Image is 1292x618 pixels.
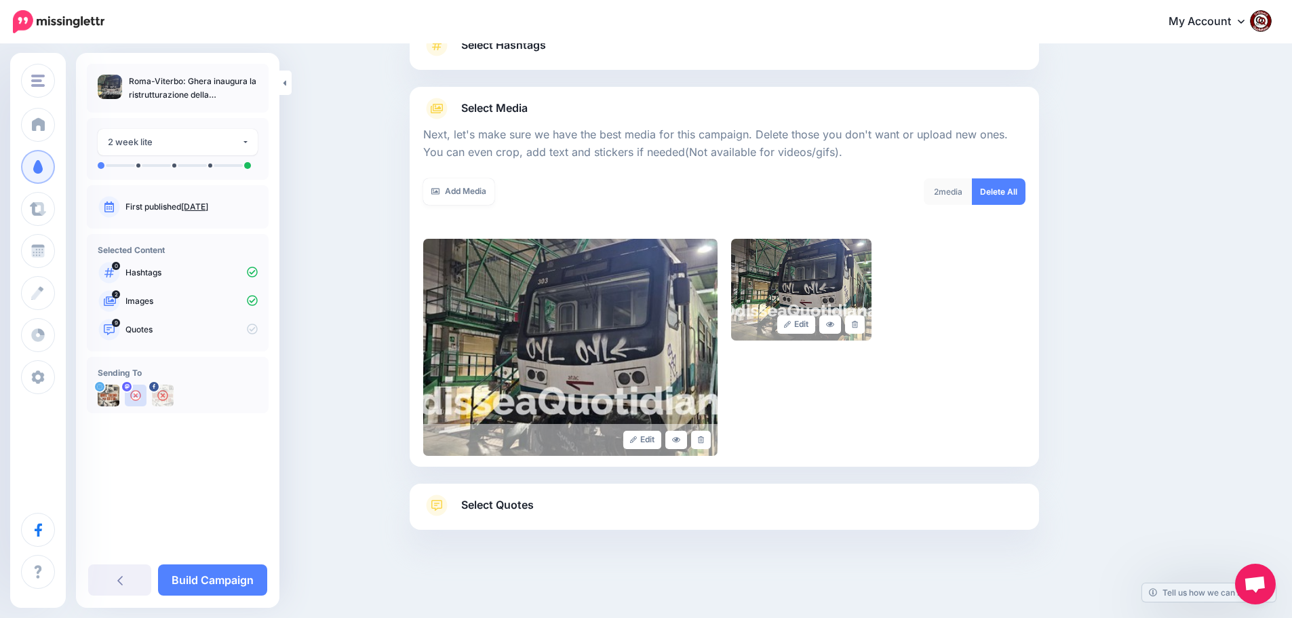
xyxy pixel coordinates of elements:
a: Edit [623,431,662,449]
img: user_default_image.png [125,385,146,406]
h4: Selected Content [98,245,258,255]
a: Select Media [423,98,1025,119]
a: [DATE] [181,201,208,212]
a: Delete All [972,178,1025,205]
img: menu.png [31,75,45,87]
p: Hashtags [125,267,258,279]
img: 0845de0a9f548155534d03e3d1ae0f0d_thumb.jpg [98,75,122,99]
p: Next, let's make sure we have the best media for this campaign. Delete those you don't want or up... [423,126,1025,161]
a: Edit [777,315,816,334]
span: 9 [112,319,120,327]
a: Add Media [423,178,494,205]
img: uTTNWBrh-84924.jpeg [98,385,119,406]
p: Quotes [125,324,258,336]
img: 463453305_2684324355074873_6393692129472495966_n-bsa154739.jpg [152,385,174,406]
p: Images [125,295,258,307]
img: df4edfa6a9f01b02cff84d8dada3dafa_large.jpg [731,239,872,341]
a: Select Quotes [423,495,1025,530]
img: Missinglettr [13,10,104,33]
a: Tell us how we can improve [1142,583,1276,602]
div: Select Media [423,119,1025,456]
span: 0 [112,262,120,270]
a: My Account [1155,5,1272,39]
p: First published [125,201,258,213]
span: Select Quotes [461,496,534,514]
div: media [924,178,973,205]
h4: Sending To [98,368,258,378]
button: 2 week lite [98,129,258,155]
span: Select Hashtags [461,36,546,54]
img: 0845de0a9f548155534d03e3d1ae0f0d_large.jpg [423,239,718,456]
span: 2 [112,290,120,298]
span: 2 [934,187,939,197]
div: Aprire la chat [1235,564,1276,604]
span: Select Media [461,99,528,117]
a: Select Hashtags [423,35,1025,70]
p: Roma-Viterbo: Ghera inaugura la ristrutturazione della [GEOGRAPHIC_DATA] [129,75,258,102]
div: 2 week lite [108,134,241,150]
